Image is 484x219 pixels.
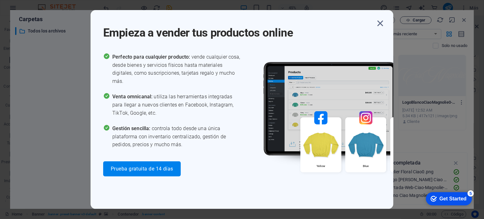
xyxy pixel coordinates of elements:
span: Venta omnicanal: [112,94,154,100]
span: vende cualquier cosa, desde bienes y servicios físicos hasta materiales digitales, como suscripci... [112,53,242,85]
div: Get Started 5 items remaining, 0% complete [5,3,51,16]
span: Perfecto para cualquier producto: [112,54,192,60]
div: 5 [47,1,53,8]
div: Get Started [19,7,46,13]
span: utiliza las herramientas integradas para llegar a nuevos clientes en Facebook, Instagram, TikTok,... [112,93,242,117]
img: promo_image.png [253,53,442,191]
span: Gestión sencilla: [112,125,152,131]
span: Prueba gratuita de 14 días [111,166,173,171]
h1: Empieza a vender tus productos online [103,18,375,40]
button: Prueba gratuita de 14 días [103,161,181,176]
span: controla todo desde una única plataforma con inventario centralizado, gestión de pedidos, precios... [112,124,242,149]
